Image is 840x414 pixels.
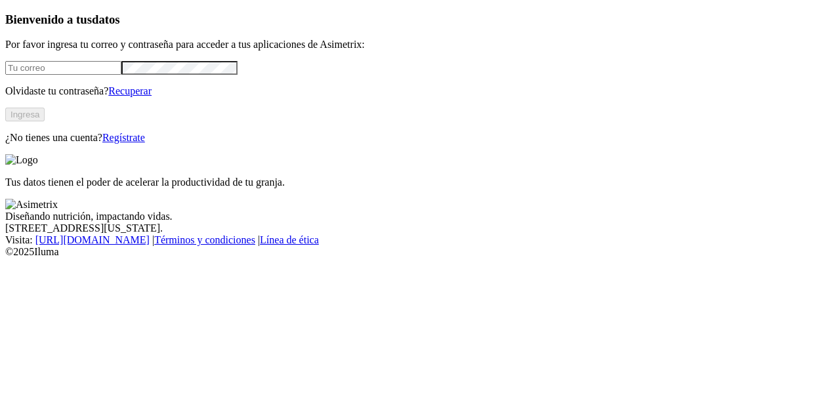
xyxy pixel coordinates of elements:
img: Asimetrix [5,199,58,211]
div: © 2025 Iluma [5,246,835,258]
p: ¿No tienes una cuenta? [5,132,835,144]
a: Términos y condiciones [154,234,255,245]
a: Recuperar [108,85,152,96]
a: Regístrate [102,132,145,143]
div: Diseñando nutrición, impactando vidas. [5,211,835,222]
h3: Bienvenido a tus [5,12,835,27]
img: Logo [5,154,38,166]
div: Visita : | | [5,234,835,246]
a: Línea de ética [260,234,319,245]
span: datos [92,12,120,26]
p: Olvidaste tu contraseña? [5,85,835,97]
input: Tu correo [5,61,121,75]
button: Ingresa [5,108,45,121]
p: Tus datos tienen el poder de acelerar la productividad de tu granja. [5,176,835,188]
p: Por favor ingresa tu correo y contraseña para acceder a tus aplicaciones de Asimetrix: [5,39,835,51]
div: [STREET_ADDRESS][US_STATE]. [5,222,835,234]
a: [URL][DOMAIN_NAME] [35,234,150,245]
